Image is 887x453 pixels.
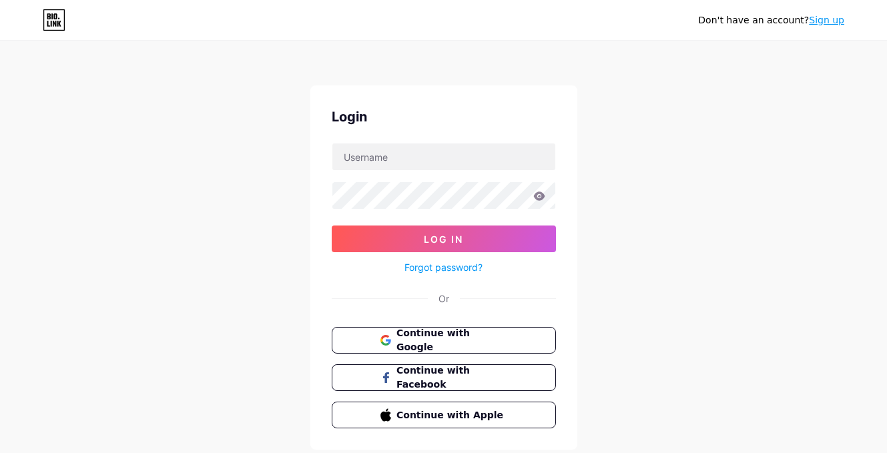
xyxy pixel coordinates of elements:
a: Forgot password? [404,260,483,274]
button: Log In [332,225,556,252]
button: Continue with Apple [332,402,556,428]
span: Log In [424,234,463,245]
span: Continue with Facebook [396,364,507,392]
a: Sign up [809,15,844,25]
span: Continue with Apple [396,408,507,422]
button: Continue with Facebook [332,364,556,391]
div: Don't have an account? [698,13,844,27]
input: Username [332,143,555,170]
div: Login [332,107,556,127]
button: Continue with Google [332,327,556,354]
div: Or [438,292,449,306]
span: Continue with Google [396,326,507,354]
